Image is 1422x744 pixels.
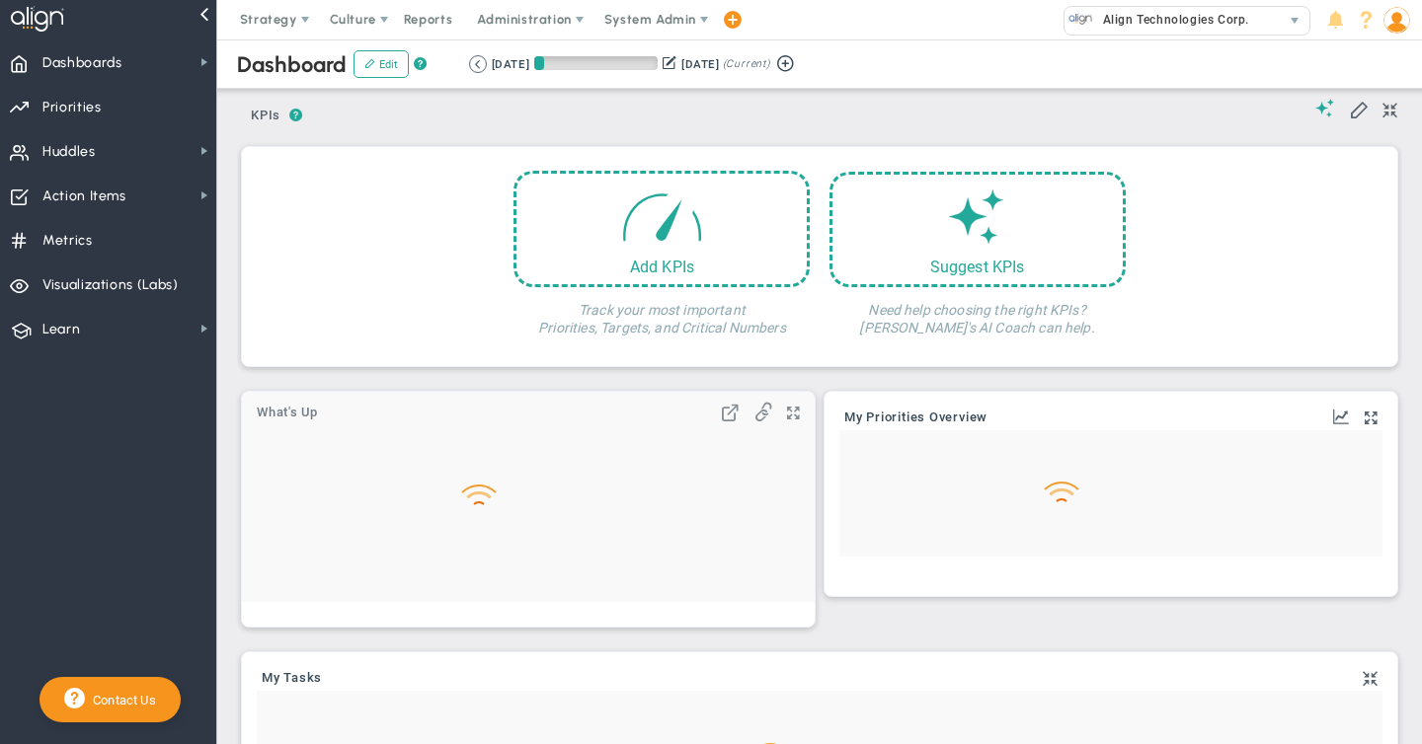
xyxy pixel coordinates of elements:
[1315,99,1335,117] span: Suggestions (AI Feature)
[534,56,658,70] div: Period Progress: 8% Day 7 of 86 with 79 remaining.
[237,51,347,78] span: Dashboard
[240,12,297,27] span: Strategy
[516,258,807,276] div: Add KPIs
[1383,7,1410,34] img: 50249.Person.photo
[723,55,770,73] span: (Current)
[1068,7,1093,32] img: 10991.Company.photo
[469,55,487,73] button: Go to previous period
[844,410,987,426] button: My Priorities Overview
[681,55,719,73] div: [DATE]
[42,131,96,173] span: Huddles
[262,671,322,687] a: My Tasks
[832,258,1123,276] div: Suggest KPIs
[42,264,179,306] span: Visualizations (Labs)
[1093,7,1249,33] span: Align Technologies Corp.
[829,287,1126,336] h4: Need help choosing the right KPIs? [PERSON_NAME]'s AI Coach can help.
[42,176,126,217] span: Action Items
[42,309,80,350] span: Learn
[604,12,696,27] span: System Admin
[492,55,529,73] div: [DATE]
[242,100,289,134] button: KPIs
[1281,7,1309,35] span: select
[42,42,122,84] span: Dashboards
[354,50,409,78] button: Edit
[262,671,322,685] span: My Tasks
[844,410,987,424] span: My Priorities Overview
[42,220,93,261] span: Metrics
[513,287,810,336] h4: Track your most important Priorities, Targets, and Critical Numbers
[330,12,376,27] span: Culture
[42,87,102,128] span: Priorities
[242,100,289,131] span: KPIs
[1349,99,1369,118] span: Edit My KPIs
[85,693,156,707] span: Contact Us
[477,12,571,27] span: Administration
